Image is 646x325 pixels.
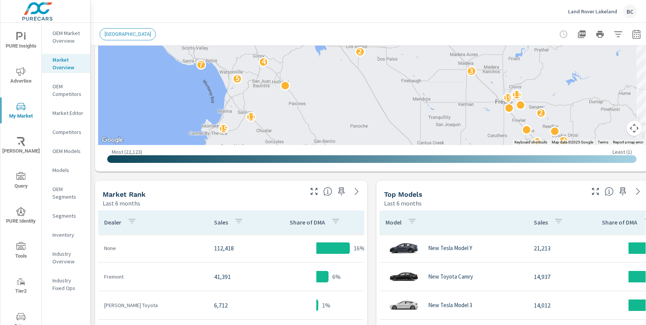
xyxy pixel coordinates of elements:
[632,185,644,198] a: See more details in report
[100,31,156,37] span: [GEOGRAPHIC_DATA]
[623,5,637,18] div: BC
[112,148,142,155] p: Most ( 22,123 )
[605,187,614,196] span: Find the biggest opportunities within your model lineup nationwide. [Source: Market registration ...
[42,107,90,119] div: Market Editor
[42,248,90,267] div: Industry Overview
[42,126,90,138] div: Competitors
[598,140,608,144] a: Terms (opens in new tab)
[214,244,263,253] p: 112,418
[534,244,575,253] p: 21,213
[290,218,325,226] p: Share of DMA
[103,190,146,198] h5: Market Rank
[323,187,332,196] span: Market Rank shows you how dealerships rank, in terms of sales, against other dealerships nationwi...
[52,166,84,174] p: Models
[100,135,125,145] a: Open this area in Google Maps (opens a new window)
[104,218,121,226] p: Dealer
[42,210,90,221] div: Segments
[3,207,39,226] span: PURE Identity
[629,27,644,42] button: Select Date Range
[534,272,575,281] p: 14,937
[52,83,84,98] p: OEM Competitors
[104,273,202,280] p: Fremont
[3,137,39,156] span: [PERSON_NAME]
[52,250,84,265] p: Industry Overview
[592,27,608,42] button: Print Report
[42,275,90,294] div: Industry Fixed Ops
[611,27,626,42] button: Apply Filters
[42,183,90,202] div: OEM Segments
[534,218,548,226] p: Sales
[428,273,473,280] p: New Toyota Camry
[52,185,84,201] p: OEM Segments
[384,190,422,198] h5: Top Models
[52,277,84,292] p: Industry Fixed Ops
[613,140,643,144] a: Report a map error
[504,93,512,102] p: 19
[354,244,365,253] p: 16%
[42,81,90,100] div: OEM Competitors
[52,147,84,155] p: OEM Models
[100,135,125,145] img: Google
[247,112,255,121] p: 11
[52,128,84,136] p: Competitors
[552,140,593,144] span: Map data ©2025 Google
[428,302,472,309] p: New Tesla Model 3
[214,272,263,281] p: 41,391
[103,199,140,208] p: Last 6 months
[214,301,263,310] p: 6,712
[3,67,39,86] span: Advertise
[3,102,39,121] span: My Market
[574,27,589,42] button: "Export Report to PDF"
[52,231,84,239] p: Inventory
[52,212,84,220] p: Segments
[235,74,240,83] p: 5
[3,172,39,191] span: Query
[384,199,422,208] p: Last 6 months
[199,60,203,69] p: 7
[335,185,348,198] span: Save this to your personalized report
[332,272,341,281] p: 6%
[513,90,521,99] p: 11
[389,265,419,288] img: glamour
[3,277,39,296] span: Tier2
[358,47,362,56] p: 2
[219,124,228,133] p: 15
[539,108,543,117] p: 2
[351,185,363,198] a: See more details in report
[52,56,84,71] p: Market Overview
[104,301,202,309] p: [PERSON_NAME] Toyota
[514,140,547,145] button: Keyboard shortcuts
[52,109,84,117] p: Market Editor
[428,245,472,252] p: New Tesla Model Y
[533,137,541,147] p: 11
[42,54,90,73] div: Market Overview
[613,148,632,155] p: Least ( 1 )
[42,164,90,176] div: Models
[389,294,419,317] img: glamour
[214,218,228,226] p: Sales
[534,301,575,310] p: 14,012
[589,185,602,198] button: Make Fullscreen
[627,121,642,136] button: Map camera controls
[617,185,629,198] span: Save this to your personalized report
[52,29,84,45] p: OEM Market Overview
[469,67,473,76] p: 3
[42,145,90,157] div: OEM Models
[3,32,39,51] span: PURE Insights
[42,229,90,241] div: Inventory
[568,8,617,15] p: Land Rover Lakeland
[389,237,419,260] img: glamour
[562,136,566,145] p: 4
[42,27,90,46] div: OEM Market Overview
[104,244,202,252] p: None
[262,57,266,66] p: 4
[322,301,330,310] p: 1%
[386,218,402,226] p: Model
[602,218,637,226] p: Share of DMA
[3,242,39,261] span: Tools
